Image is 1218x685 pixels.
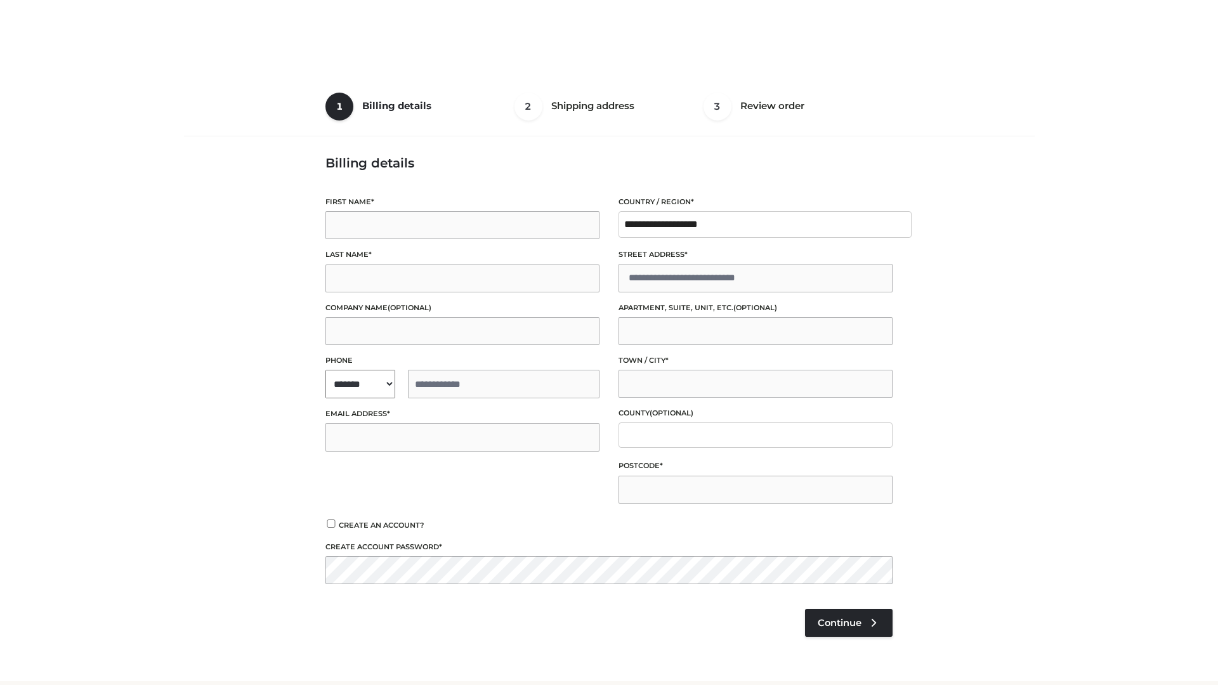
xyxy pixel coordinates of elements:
label: Street address [619,249,893,261]
span: 2 [514,93,542,121]
span: (optional) [650,408,693,417]
label: Town / City [619,355,893,367]
span: (optional) [733,303,777,312]
label: Postcode [619,460,893,472]
span: Create an account? [339,521,424,530]
label: Email address [325,408,599,420]
label: First name [325,196,599,208]
label: Country / Region [619,196,893,208]
label: County [619,407,893,419]
span: Continue [818,617,861,629]
label: Create account password [325,541,893,553]
span: Review order [740,100,804,112]
span: 3 [704,93,731,121]
input: Create an account? [325,519,337,528]
span: 1 [325,93,353,121]
label: Apartment, suite, unit, etc. [619,302,893,314]
a: Continue [805,609,893,637]
h3: Billing details [325,155,893,171]
label: Last name [325,249,599,261]
span: Billing details [362,100,431,112]
span: Shipping address [551,100,634,112]
span: (optional) [388,303,431,312]
label: Phone [325,355,599,367]
label: Company name [325,302,599,314]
